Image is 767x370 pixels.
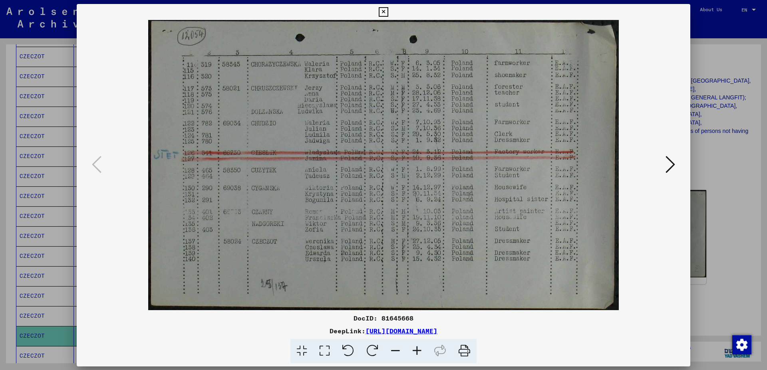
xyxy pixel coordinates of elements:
[77,313,690,323] div: DocID: 81645668
[104,20,663,310] img: 001.jpg
[77,326,690,336] div: DeepLink:
[366,327,437,335] a: [URL][DOMAIN_NAME]
[732,335,751,354] img: Change consent
[732,335,751,354] div: Change consent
